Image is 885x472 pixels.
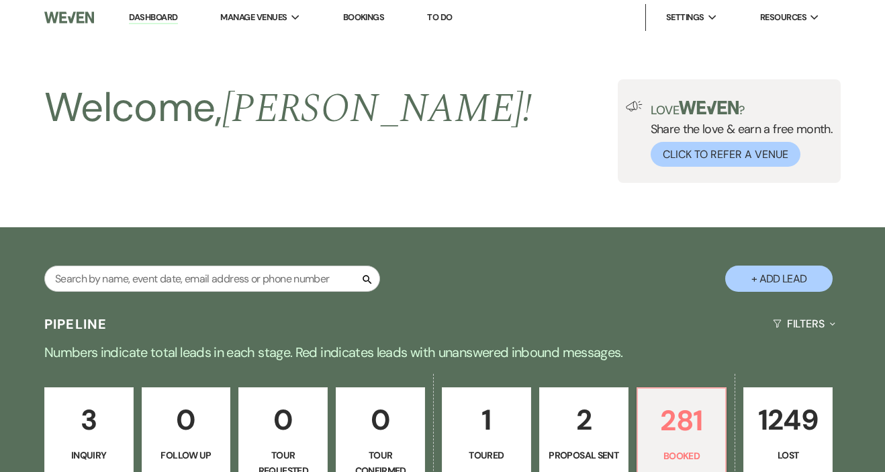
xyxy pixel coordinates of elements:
h3: Pipeline [44,315,107,333]
span: Manage Venues [220,11,287,24]
p: 3 [53,397,125,442]
p: 1 [451,397,522,442]
p: Follow Up [150,448,222,463]
p: Proposal Sent [548,448,620,463]
img: Weven Logo [44,3,95,32]
p: Lost [752,448,824,463]
span: [PERSON_NAME] ! [222,78,532,140]
p: Booked [646,448,718,463]
p: 0 [150,397,222,442]
p: 281 [646,398,718,443]
div: Share the love & earn a free month. [643,101,833,167]
span: Settings [666,11,704,24]
span: Resources [760,11,806,24]
input: Search by name, event date, email address or phone number [44,266,380,292]
p: Inquiry [53,448,125,463]
a: Bookings [343,11,385,23]
a: To Do [427,11,452,23]
a: Dashboard [129,11,177,24]
h2: Welcome, [44,79,532,137]
p: 2 [548,397,620,442]
p: 0 [247,397,319,442]
p: 1249 [752,397,824,442]
p: 0 [344,397,416,442]
button: + Add Lead [725,266,833,292]
button: Click to Refer a Venue [651,142,800,167]
p: Love ? [651,101,833,116]
button: Filters [767,306,841,342]
p: Toured [451,448,522,463]
img: loud-speaker-illustration.svg [626,101,643,112]
img: weven-logo-green.svg [679,101,739,114]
